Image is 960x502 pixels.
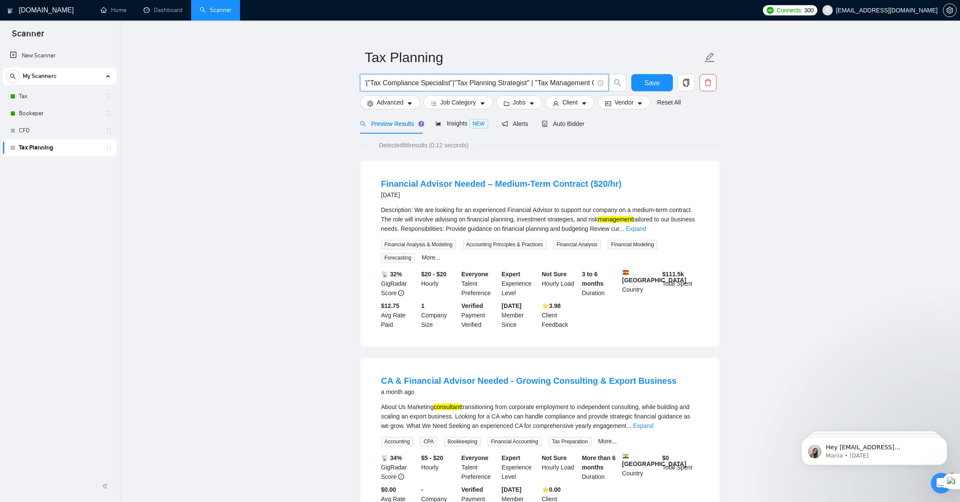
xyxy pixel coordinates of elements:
[704,52,715,63] span: edit
[377,98,403,107] span: Advanced
[420,301,460,329] div: Company Size
[609,74,626,91] button: search
[381,205,699,233] div: Description: We are looking for an experienced Financial Advisor to support our company on a medi...
[662,271,684,278] b: $ 111.5k
[469,119,488,128] span: NEW
[598,438,617,445] a: More...
[381,402,699,430] div: About Us Marketing transitioning from corporate employment to independent consulting, while build...
[462,302,483,309] b: Verified
[365,78,594,88] input: Search Freelance Jobs...
[360,121,366,127] span: search
[381,302,399,309] b: $12.75
[637,100,643,107] span: caret-down
[553,100,559,107] span: user
[553,240,601,249] span: Financial Analysis
[462,271,489,278] b: Everyone
[615,98,633,107] span: Vendor
[19,122,100,139] a: CFO
[948,473,955,480] span: 7
[500,301,540,329] div: Member Since
[420,453,460,481] div: Hourly
[422,254,441,261] a: More...
[619,225,624,232] span: ...
[381,387,677,397] div: a month ago
[381,190,621,200] div: [DATE]
[700,79,716,87] span: delete
[379,301,420,329] div: Avg Rate Paid
[542,271,567,278] b: Not Sure
[662,454,669,461] b: $ 0
[825,7,831,13] span: user
[365,47,702,68] input: Scanner name...
[542,454,567,461] b: Not Sure
[943,7,957,14] a: setting
[23,68,57,85] span: My Scanners
[633,422,653,429] a: Expand
[622,453,687,467] b: [GEOGRAPHIC_DATA]
[678,74,695,91] button: copy
[3,68,117,156] li: My Scanners
[379,269,420,298] div: GigRadar Score
[540,301,580,329] div: Client Feedback
[460,301,500,329] div: Payment Verified
[144,6,183,14] a: dashboardDashboard
[546,96,594,109] button: userClientcaret-down
[463,240,546,249] span: Accounting Principles & Practices
[7,4,13,18] img: logo
[540,269,580,298] div: Hourly Load
[660,269,701,298] div: Total Spent
[19,139,100,156] a: Tax Planning
[622,269,687,284] b: [GEOGRAPHIC_DATA]
[379,453,420,481] div: GigRadar Score
[626,225,646,232] a: Expand
[500,269,540,298] div: Experience Level
[767,7,774,14] img: upwork-logo.png
[627,422,632,429] span: ...
[101,6,126,14] a: homeHome
[501,271,520,278] b: Expert
[699,74,717,91] button: delete
[19,105,100,122] a: Bookeper
[460,453,500,481] div: Talent Preference
[398,474,404,480] span: info-circle
[943,3,957,17] button: setting
[501,302,521,309] b: [DATE]
[631,74,673,91] button: Save
[513,98,526,107] span: Jobs
[381,253,415,263] span: Forecasting
[360,120,422,127] span: Preview Results
[500,453,540,481] div: Experience Level
[421,271,447,278] b: $20 - $20
[542,302,561,309] b: ⭐️ 3.98
[381,437,413,446] span: Accounting
[562,98,578,107] span: Client
[420,437,437,446] span: CPA
[529,100,535,107] span: caret-down
[5,27,51,45] span: Scanner
[407,100,413,107] span: caret-down
[549,437,591,446] span: Tax Preparation
[462,454,489,461] b: Everyone
[582,454,616,471] b: More than 6 months
[381,486,396,493] b: $0.00
[598,96,650,109] button: idcardVendorcaret-down
[542,486,561,493] b: ⭐️ 0.00
[105,127,112,134] span: holder
[105,93,112,100] span: holder
[381,271,402,278] b: 📡 32%
[440,98,476,107] span: Job Category
[381,376,677,385] a: CA & Financial Advisor Needed - Growing Consulting & Export Business
[421,486,423,493] b: -
[381,454,402,461] b: 📡 34%
[367,100,373,107] span: setting
[373,140,474,150] span: Detected 66 results (0.12 seconds)
[605,100,611,107] span: idcard
[582,271,604,287] b: 3 to 6 months
[644,78,660,88] span: Save
[504,100,510,107] span: folder
[6,73,19,79] span: search
[501,486,521,493] b: [DATE]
